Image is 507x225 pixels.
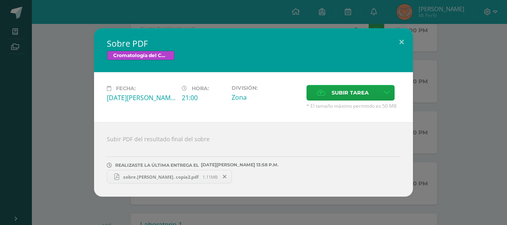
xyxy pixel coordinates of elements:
[94,122,413,197] div: Subir PDF del resultado final del sobre
[182,93,225,102] div: 21:00
[107,93,175,102] div: [DATE][PERSON_NAME]
[192,85,209,91] span: Hora:
[107,170,232,184] a: sobre.[PERSON_NAME]. copia2.pdf 1.11MB
[307,103,400,109] span: * El tamaño máximo permitido es 50 MB
[232,93,300,102] div: Zona
[232,85,300,91] label: División:
[115,162,199,168] span: REALIZASTE LA ÚLTIMA ENTREGA EL
[107,38,400,49] h2: Sobre PDF
[107,51,175,60] span: Cromatología del Color
[390,28,413,55] button: Close (Esc)
[119,174,202,180] span: sobre.[PERSON_NAME]. copia2.pdf
[332,85,369,100] span: Subir tarea
[202,174,218,180] span: 1.11MB
[218,172,232,181] span: Remover entrega
[116,85,136,91] span: Fecha:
